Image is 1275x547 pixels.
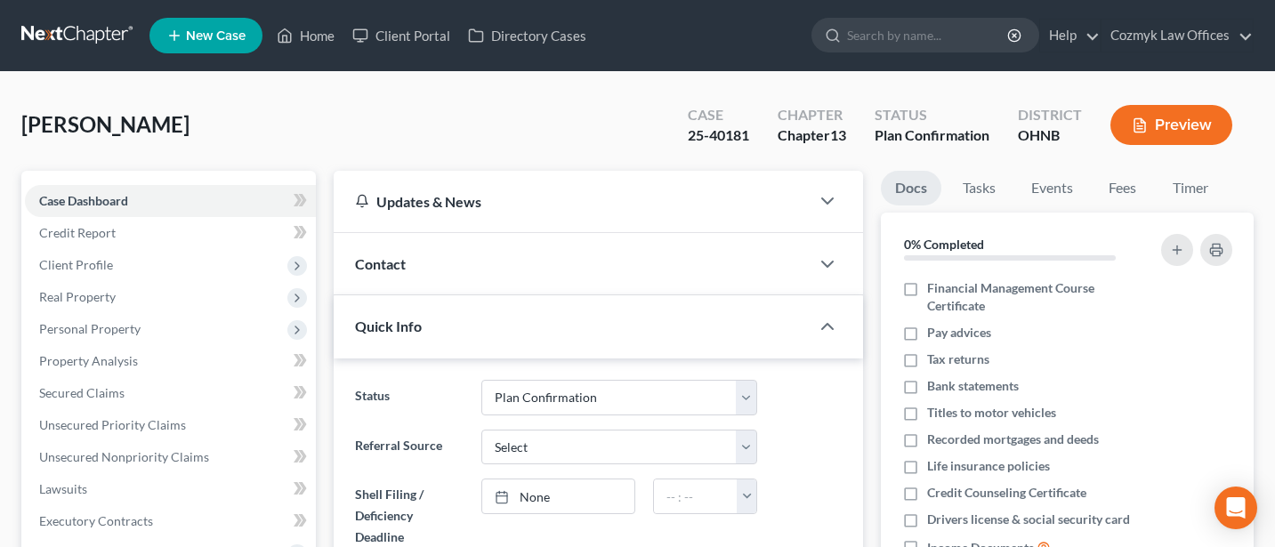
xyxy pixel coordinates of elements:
a: Docs [881,171,941,205]
a: Home [268,20,343,52]
a: Directory Cases [459,20,595,52]
span: Lawsuits [39,481,87,496]
div: 25-40181 [688,125,749,146]
span: Real Property [39,289,116,304]
span: Property Analysis [39,353,138,368]
a: Unsecured Priority Claims [25,409,316,441]
span: Client Profile [39,257,113,272]
strong: 0% Completed [904,237,984,252]
label: Status [346,380,472,415]
span: Titles to motor vehicles [927,404,1056,422]
span: Unsecured Priority Claims [39,417,186,432]
span: Executory Contracts [39,513,153,528]
div: Open Intercom Messenger [1214,487,1257,529]
div: Status [875,105,989,125]
span: Credit Report [39,225,116,240]
span: Quick Info [355,318,422,334]
span: Pay advices [927,324,991,342]
a: Cozmyk Law Offices [1102,20,1253,52]
a: None [482,479,634,513]
span: Financial Management Course Certificate [927,279,1145,315]
div: Updates & News [355,192,788,211]
a: Unsecured Nonpriority Claims [25,441,316,473]
span: [PERSON_NAME] [21,111,190,137]
div: Chapter [778,105,846,125]
div: Plan Confirmation [875,125,989,146]
span: Life insurance policies [927,457,1050,475]
div: OHNB [1018,125,1082,146]
a: Secured Claims [25,377,316,409]
a: Property Analysis [25,345,316,377]
div: District [1018,105,1082,125]
a: Credit Report [25,217,316,249]
input: -- : -- [654,479,738,513]
span: Case Dashboard [39,193,128,208]
span: Secured Claims [39,385,125,400]
button: Preview [1110,105,1232,145]
a: Events [1017,171,1087,205]
span: Contact [355,255,406,272]
a: Lawsuits [25,473,316,505]
span: Drivers license & social security card [927,511,1130,528]
span: Credit Counseling Certificate [927,484,1086,502]
a: Tasks [948,171,1010,205]
a: Timer [1158,171,1223,205]
span: Tax returns [927,350,989,368]
div: Chapter [778,125,846,146]
a: Fees [1094,171,1151,205]
span: Personal Property [39,321,141,336]
span: New Case [186,29,246,43]
span: 13 [830,126,846,143]
span: Recorded mortgages and deeds [927,430,1099,448]
label: Referral Source [346,430,472,465]
a: Executory Contracts [25,505,316,537]
div: Case [688,105,749,125]
a: Client Portal [343,20,459,52]
span: Bank statements [927,377,1019,395]
input: Search by name... [847,19,1010,52]
a: Help [1040,20,1100,52]
a: Case Dashboard [25,185,316,217]
span: Unsecured Nonpriority Claims [39,449,209,464]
